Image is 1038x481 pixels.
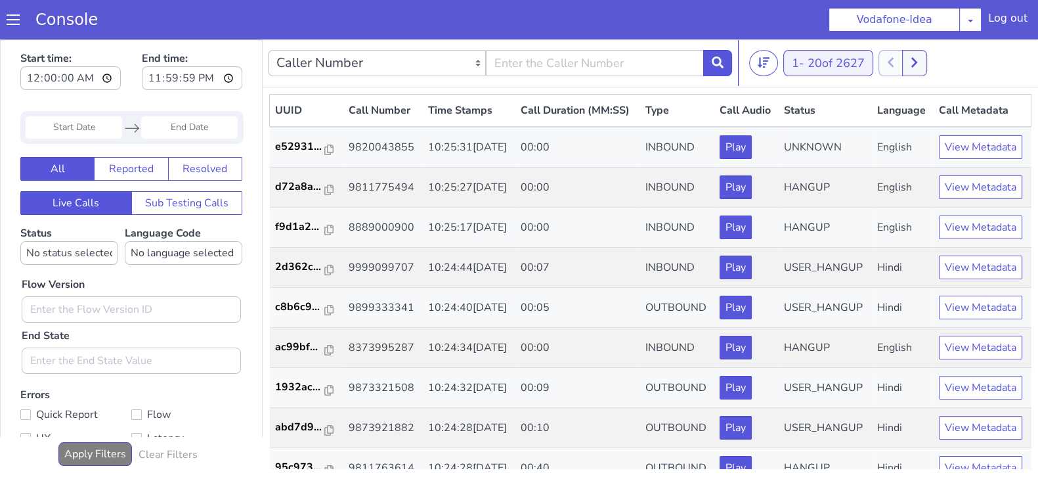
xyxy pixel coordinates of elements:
span: 20 of 2627 [808,16,865,32]
td: 8889000900 [343,168,423,208]
td: English [872,128,934,168]
a: 2d362c... [275,219,338,235]
td: 00:09 [515,329,640,369]
button: Play [720,417,752,440]
td: Hindi [872,369,934,409]
td: INBOUND [640,288,715,329]
td: English [872,87,934,128]
button: Resolved [168,118,242,141]
td: 9811775494 [343,128,423,168]
a: Console [20,11,114,29]
td: 10:24:34[DATE] [423,288,516,329]
td: HANGUP [779,409,872,449]
td: 10:25:31[DATE] [423,87,516,128]
th: Call Metadata [934,55,1031,88]
label: Flow [131,366,242,384]
input: Start time: [20,27,121,51]
label: Status [20,187,118,225]
th: Type [640,55,715,88]
label: Start time: [20,7,121,55]
td: OUTBOUND [640,409,715,449]
td: USER_HANGUP [779,248,872,288]
td: 10:24:28[DATE] [423,369,516,409]
td: USER_HANGUP [779,369,872,409]
td: INBOUND [640,87,715,128]
th: Call Number [343,55,423,88]
td: 00:00 [515,87,640,128]
td: 9899333341 [343,248,423,288]
th: Call Duration (MM:SS) [515,55,640,88]
td: 00:10 [515,369,640,409]
p: 1932ac... [275,340,325,355]
td: OUTBOUND [640,248,715,288]
td: OUTBOUND [640,329,715,369]
td: INBOUND [640,128,715,168]
input: Start Date [26,77,122,99]
td: 00:00 [515,168,640,208]
input: Enter the End State Value [22,308,241,334]
td: USER_HANGUP [779,329,872,369]
button: View Metadata [939,336,1022,360]
a: abd7d9... [275,380,338,396]
th: UUID [270,55,343,88]
button: View Metadata [939,136,1022,160]
button: Live Calls [20,152,132,175]
button: Play [720,176,752,200]
td: 00:40 [515,409,640,449]
p: e52931... [275,99,325,115]
button: View Metadata [939,96,1022,120]
p: f9d1a2... [275,179,325,195]
td: OUTBOUND [640,369,715,409]
label: UX [20,390,131,408]
label: End time: [142,7,242,55]
a: c8b6c9... [275,260,338,275]
td: HANGUP [779,288,872,329]
td: 10:25:27[DATE] [423,128,516,168]
td: HANGUP [779,128,872,168]
a: d72a8a... [275,139,338,155]
button: View Metadata [939,417,1022,440]
input: Enter the Flow Version ID [22,257,241,283]
td: 9873321508 [343,329,423,369]
button: View Metadata [939,256,1022,280]
p: ac99bf... [275,300,325,315]
td: 9873921882 [343,369,423,409]
button: Play [720,136,752,160]
th: Time Stamps [423,55,516,88]
td: 8373995287 [343,288,423,329]
td: INBOUND [640,208,715,248]
td: 00:07 [515,208,640,248]
td: 9811763614 [343,409,423,449]
td: 9999099707 [343,208,423,248]
button: View Metadata [939,216,1022,240]
td: 00:05 [515,248,640,288]
td: Hindi [872,329,934,369]
td: 10:24:40[DATE] [423,248,516,288]
button: Reported [94,118,168,141]
td: 9820043855 [343,87,423,128]
a: 1932ac... [275,340,338,355]
button: Sub Testing Calls [131,152,243,175]
button: All [20,118,95,141]
label: Latency [131,390,242,408]
button: View Metadata [939,176,1022,200]
a: 95c973... [275,420,338,436]
td: Hindi [872,248,934,288]
button: Play [720,216,752,240]
td: 10:24:44[DATE] [423,208,516,248]
label: End State [22,288,70,304]
p: 95c973... [275,420,325,436]
p: 2d362c... [275,219,325,235]
label: Flow Version [22,237,85,253]
td: INBOUND [640,168,715,208]
div: Log out [988,11,1027,32]
td: 00:00 [515,288,640,329]
a: ac99bf... [275,300,338,315]
td: 10:25:17[DATE] [423,168,516,208]
p: d72a8a... [275,139,325,155]
td: Hindi [872,409,934,449]
button: Play [720,256,752,280]
th: Call Audio [714,55,779,88]
td: 10:24:32[DATE] [423,329,516,369]
button: Play [720,377,752,400]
